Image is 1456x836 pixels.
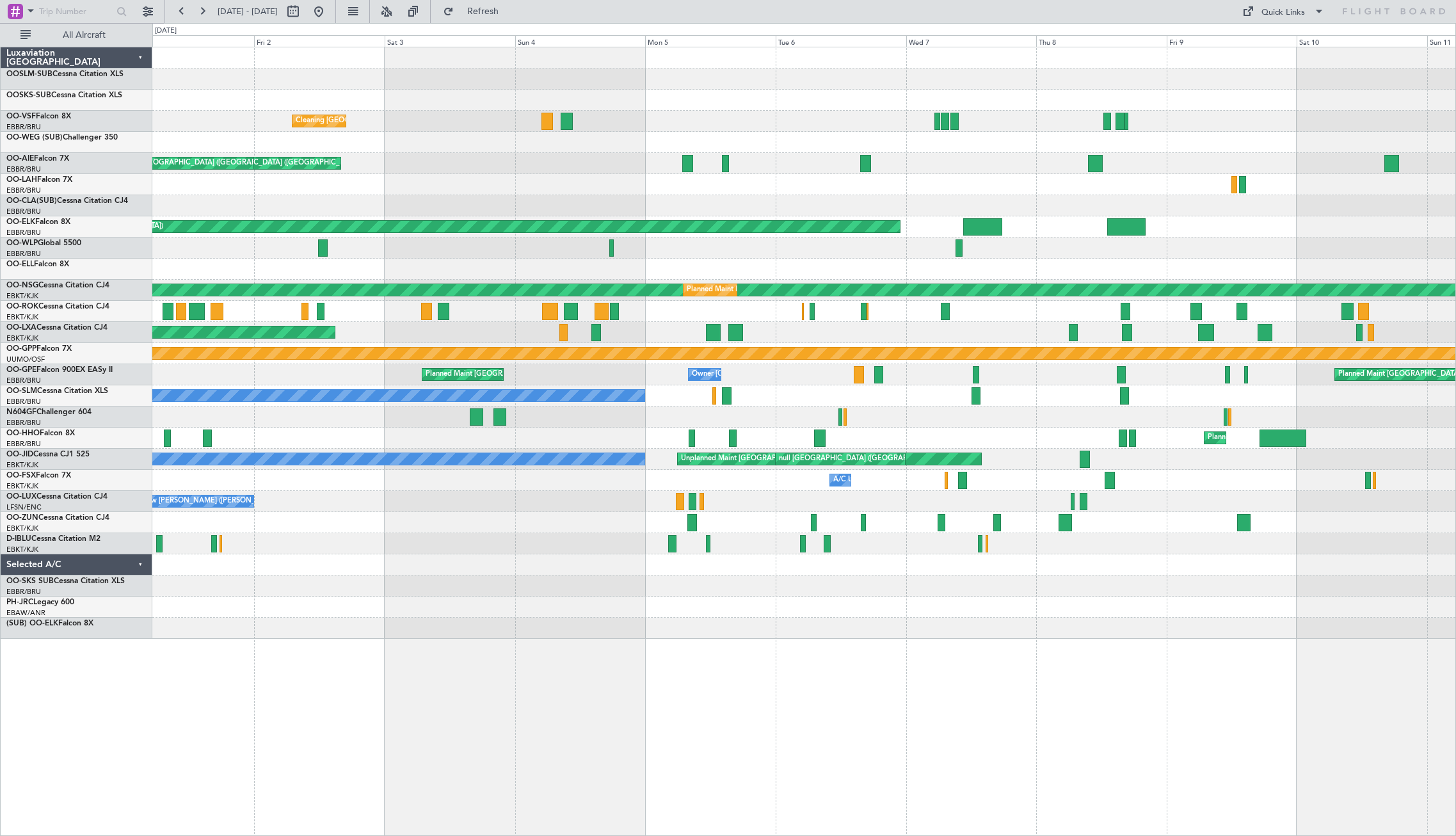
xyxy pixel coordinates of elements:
a: EBKT/KJK [6,334,38,343]
span: OO-GPE [6,366,36,374]
div: Quick Links [1261,6,1305,19]
a: EBBR/BRU [6,418,41,428]
span: PH-JRC [6,599,33,606]
a: EBBR/BRU [6,397,41,406]
a: OOSKS-SUBCessna Citation XLS [6,92,122,99]
span: OO-GPP [6,345,36,353]
a: EBKT/KJK [6,481,38,491]
a: D-IBLUCessna Citation M2 [6,535,100,543]
span: All Aircraft [33,31,135,40]
a: OO-ELKFalcon 8X [6,218,70,226]
span: OO-ZUN [6,514,38,522]
a: EBBR/BRU [6,186,41,195]
a: OO-FSXFalcon 7X [6,472,71,479]
div: Sat 3 [385,35,515,47]
a: OO-VSFFalcon 8X [6,113,71,120]
span: OO-WEG (SUB) [6,134,63,141]
a: OO-LUXCessna Citation CJ4 [6,493,108,501]
a: (SUB) OO-ELKFalcon 8X [6,620,93,627]
a: OO-CLA(SUB)Cessna Citation CJ4 [6,197,128,205]
span: OO-LAH [6,176,37,184]
div: Planned Maint [GEOGRAPHIC_DATA] ([GEOGRAPHIC_DATA]) [160,154,362,173]
div: null [GEOGRAPHIC_DATA] ([GEOGRAPHIC_DATA]) [779,449,945,469]
a: EBKT/KJK [6,545,38,554]
span: OO-LXA [6,324,36,332]
button: Quick Links [1236,1,1331,22]
div: Fri 9 [1167,35,1297,47]
a: OO-WLPGlobal 5500 [6,239,81,247]
a: PH-JRCLegacy 600 [6,599,74,606]
a: OO-ROKCessna Citation CJ4 [6,303,109,310]
span: OO-AIE [6,155,34,163]
a: OO-ELLFalcon 8X [6,261,69,268]
span: N604GF [6,408,36,416]
div: [DATE] [155,26,177,36]
a: EBBR/BRU [6,376,41,385]
span: OOSKS-SUB [6,92,51,99]
a: OO-NSGCessna Citation CJ4 [6,282,109,289]
button: All Aircraft [14,25,139,45]
div: Planned Maint Geneva (Cointrin) [1208,428,1313,447]
input: Trip Number [39,2,113,21]
a: EBBR/BRU [6,165,41,174]
a: OO-SLMCessna Citation XLS [6,387,108,395]
a: EBBR/BRU [6,207,41,216]
span: Refresh [456,7,510,16]
div: Sun 4 [515,35,646,47]
a: EBAW/ANR [6,608,45,618]
div: Mon 5 [645,35,776,47]
a: EBBR/BRU [6,122,41,132]
a: OO-AIEFalcon 7X [6,155,69,163]
span: OO-SKS SUB [6,577,54,585]
a: EBKT/KJK [6,291,38,301]
div: Thu 8 [1036,35,1167,47]
button: Refresh [437,1,514,22]
a: OO-LXACessna Citation CJ4 [6,324,108,332]
span: OO-NSG [6,282,38,289]
a: OO-LAHFalcon 7X [6,176,72,184]
div: Fri 2 [254,35,385,47]
div: null [GEOGRAPHIC_DATA] ([GEOGRAPHIC_DATA]) [127,154,294,173]
div: Tue 6 [776,35,906,47]
a: EBBR/BRU [6,587,41,597]
span: OO-SLM [6,387,37,395]
a: EBBR/BRU [6,228,41,237]
a: N604GFChallenger 604 [6,408,92,416]
a: UUMO/OSF [6,355,45,364]
span: OO-LUX [6,493,36,501]
div: Thu 1 [124,35,255,47]
a: EBKT/KJK [6,524,38,533]
div: Owner [GEOGRAPHIC_DATA] ([GEOGRAPHIC_DATA] National) [692,365,899,384]
div: Sat 10 [1297,35,1427,47]
span: OO-JID [6,451,33,458]
span: OO-HHO [6,430,40,437]
a: EBBR/BRU [6,439,41,449]
div: Planned Maint [GEOGRAPHIC_DATA] ([GEOGRAPHIC_DATA] National) [426,365,657,384]
div: Cleaning [GEOGRAPHIC_DATA] ([GEOGRAPHIC_DATA] National) [296,111,509,131]
div: Planned Maint Kortrijk-[GEOGRAPHIC_DATA] [687,280,836,300]
div: Wed 7 [906,35,1037,47]
span: OO-VSF [6,113,36,120]
a: OOSLM-SUBCessna Citation XLS [6,70,124,78]
span: D-IBLU [6,535,31,543]
span: OO-ELK [6,218,35,226]
a: OO-WEG (SUB)Challenger 350 [6,134,118,141]
a: OO-JIDCessna CJ1 525 [6,451,90,458]
span: OO-ROK [6,303,38,310]
a: LFSN/ENC [6,502,42,512]
a: EBBR/BRU [6,249,41,259]
span: OOSLM-SUB [6,70,52,78]
a: OO-GPEFalcon 900EX EASy II [6,366,113,374]
a: EBKT/KJK [6,460,38,470]
a: OO-ZUNCessna Citation CJ4 [6,514,109,522]
div: No Crew [PERSON_NAME] ([PERSON_NAME]) [127,492,281,511]
a: OO-GPPFalcon 7X [6,345,72,353]
a: EBKT/KJK [6,312,38,322]
a: OO-SKS SUBCessna Citation XLS [6,577,125,585]
a: OO-HHOFalcon 8X [6,430,75,437]
span: [DATE] - [DATE] [218,6,278,17]
span: OO-ELL [6,261,34,268]
div: A/C Unavailable [GEOGRAPHIC_DATA]-[GEOGRAPHIC_DATA] [833,470,1037,490]
span: OO-FSX [6,472,36,479]
div: Unplanned Maint [GEOGRAPHIC_DATA]-[GEOGRAPHIC_DATA] [681,449,888,469]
